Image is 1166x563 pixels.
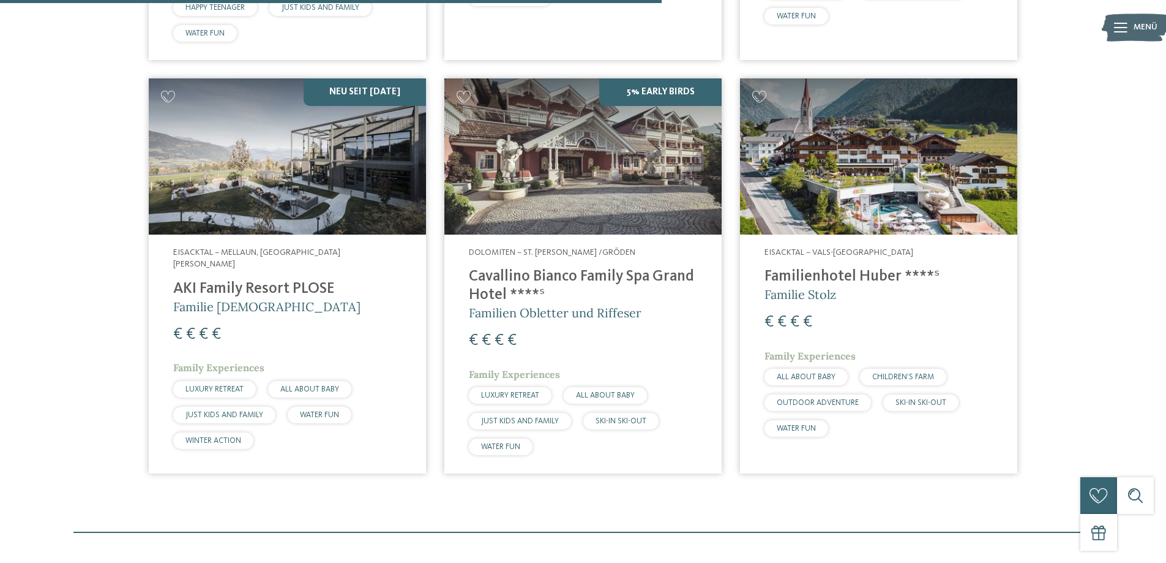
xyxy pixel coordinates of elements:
span: € [482,333,491,349]
span: € [495,333,504,349]
span: LUXURY RETREAT [481,391,539,399]
span: € [173,327,182,342]
span: Familie [DEMOGRAPHIC_DATA] [173,299,361,314]
span: WATER FUN [185,29,225,37]
img: Familienhotels gesucht? Hier findet ihr die besten! [149,78,426,235]
span: € [777,314,787,330]
h4: Cavallino Bianco Family Spa Grand Hotel ****ˢ [469,268,697,304]
span: ALL ABOUT BABY [777,373,835,381]
span: OUTDOOR ADVENTURE [777,399,859,407]
span: € [507,333,517,349]
span: JUST KIDS AND FAMILY [481,417,559,425]
span: Family Experiences [469,368,560,380]
span: € [469,333,478,349]
span: JUST KIDS AND FAMILY [185,411,263,419]
span: WATER FUN [777,425,816,433]
span: ALL ABOUT BABY [280,385,339,393]
span: € [199,327,208,342]
span: Familien Obletter und Riffeser [469,305,641,320]
h4: Familienhotel Huber ****ˢ [764,268,993,286]
span: Family Experiences [173,361,264,374]
span: WATER FUN [777,12,816,20]
a: Familienhotels gesucht? Hier findet ihr die besten! NEU seit [DATE] Eisacktal – Mellaun, [GEOGRAP... [149,78,426,474]
span: ALL ABOUT BABY [576,391,635,399]
h4: AKI Family Resort PLOSE [173,280,402,298]
span: € [803,314,812,330]
span: WINTER ACTION [185,437,241,445]
span: HAPPY TEENAGER [185,4,245,12]
span: JUST KIDS AND FAMILY [282,4,359,12]
span: Family Experiences [764,350,856,362]
span: Familie Stolz [764,287,836,302]
span: WATER FUN [481,443,520,451]
span: Eisacktal – Mellaun, [GEOGRAPHIC_DATA][PERSON_NAME] [173,248,340,269]
span: Dolomiten – St. [PERSON_NAME] /Gröden [469,248,635,257]
span: € [764,314,774,330]
img: Familienhotels gesucht? Hier findet ihr die besten! [740,78,1017,235]
a: Familienhotels gesucht? Hier findet ihr die besten! 5% Early Birds Dolomiten – St. [PERSON_NAME] ... [444,78,722,474]
span: Eisacktal – Vals-[GEOGRAPHIC_DATA] [764,248,913,257]
img: Family Spa Grand Hotel Cavallino Bianco ****ˢ [444,78,722,235]
span: € [186,327,195,342]
span: SKI-IN SKI-OUT [895,399,946,407]
span: CHILDREN’S FARM [872,373,934,381]
span: € [790,314,799,330]
span: LUXURY RETREAT [185,385,244,393]
span: SKI-IN SKI-OUT [596,417,646,425]
span: € [212,327,221,342]
a: Familienhotels gesucht? Hier findet ihr die besten! Eisacktal – Vals-[GEOGRAPHIC_DATA] Familienho... [740,78,1017,474]
span: WATER FUN [300,411,339,419]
